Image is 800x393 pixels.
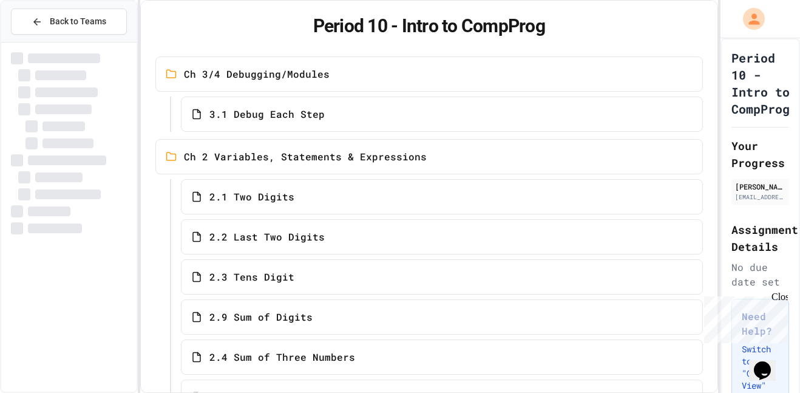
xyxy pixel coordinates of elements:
[749,344,788,381] iframe: chat widget
[731,260,789,289] div: No due date set
[181,259,703,295] a: 2.3 Tens Digit
[11,9,127,35] button: Back to Teams
[181,340,703,375] a: 2.4 Sum of Three Numbers
[735,193,785,202] div: [EMAIL_ADDRESS][DOMAIN_NAME]
[731,221,789,255] h2: Assignment Details
[209,270,294,284] span: 2.3 Tens Digit
[5,5,84,77] div: Chat with us now!Close
[50,15,106,28] span: Back to Teams
[184,149,427,164] span: Ch 2 Variables, Statements & Expressions
[209,350,355,364] span: 2.4 Sum of Three Numbers
[735,181,785,192] div: [PERSON_NAME]
[184,67,330,81] span: Ch 3/4 Debugging/Modules
[181,299,703,335] a: 2.9 Sum of Digits
[181,219,703,255] a: 2.2 Last Two Digits
[730,5,768,33] div: My Account
[209,310,313,324] span: 2.9 Sum of Digits
[209,230,325,244] span: 2.2 Last Two Digits
[209,190,294,204] span: 2.1 Two Digits
[209,107,325,121] span: 3.1 Debug Each Step
[699,292,788,343] iframe: chat widget
[731,137,789,171] h2: Your Progress
[181,179,703,214] a: 2.1 Two Digits
[731,49,790,117] h1: Period 10 - Intro to CompProg
[155,15,703,37] h1: Period 10 - Intro to CompProg
[181,97,703,132] a: 3.1 Debug Each Step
